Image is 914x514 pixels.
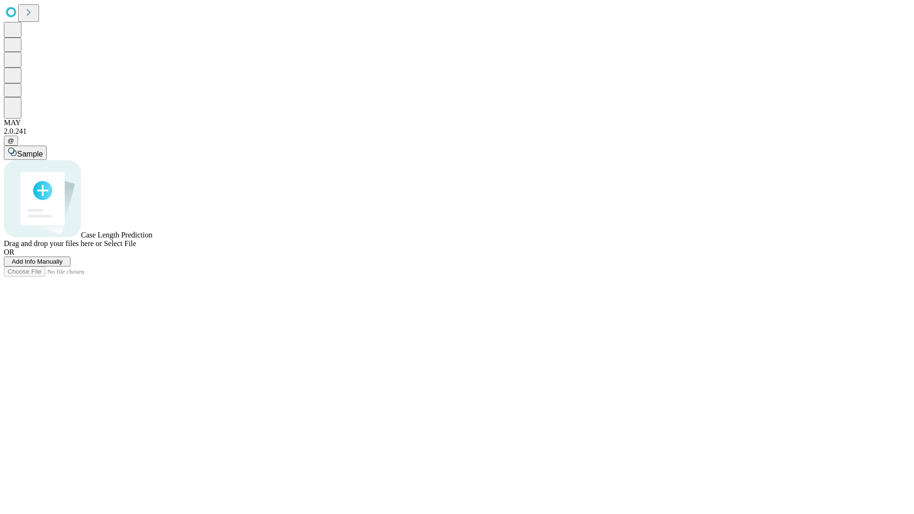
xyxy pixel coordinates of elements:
span: Add Info Manually [12,258,63,265]
div: 2.0.241 [4,127,910,136]
button: @ [4,136,18,146]
span: Drag and drop your files here or [4,239,102,247]
button: Sample [4,146,47,160]
button: Add Info Manually [4,257,70,267]
span: @ [8,137,14,144]
span: Case Length Prediction [81,231,152,239]
span: Sample [17,150,43,158]
span: Select File [104,239,136,247]
span: OR [4,248,14,256]
div: MAY [4,119,910,127]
